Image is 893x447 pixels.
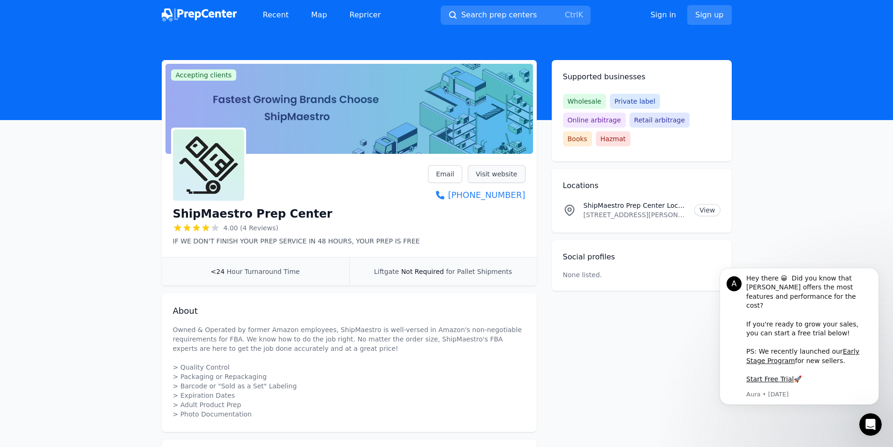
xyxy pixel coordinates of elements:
[224,223,278,233] span: 4.00 (4 Reviews)
[563,71,720,83] h2: Supported businesses
[342,6,389,24] a: Repricer
[401,268,444,275] span: Not Required
[563,113,626,128] span: Online arbitrage
[687,5,731,25] a: Sign up
[227,268,300,275] span: Hour Turnaround Time
[596,131,630,146] span: Hazmat
[374,268,399,275] span: Liftgate
[578,10,583,19] kbd: K
[446,268,512,275] span: for Pallet Shipments
[162,8,237,22] img: PrepCenter
[563,131,592,146] span: Books
[563,251,720,263] h2: Social profiles
[651,9,676,21] a: Sign in
[173,206,332,221] h1: ShipMaestro Prep Center
[171,69,237,81] span: Accepting clients
[173,236,420,246] p: IF WE DON'T FINISH YOUR PREP SERVICE IN 48 HOURS, YOUR PREP IS FREE
[468,165,525,183] a: Visit website
[211,268,225,275] span: <24
[705,263,893,422] iframe: Intercom notifications message
[610,94,660,109] span: Private label
[563,270,602,280] p: None listed.
[584,210,687,220] p: [STREET_ADDRESS][PERSON_NAME][US_STATE]
[173,325,525,419] p: Owned & Operated by former Amazon employees, ShipMaestro is well-versed in Amazon's non-negotiabl...
[428,165,462,183] a: Email
[441,6,591,25] button: Search prep centersCtrlK
[461,9,537,21] span: Search prep centers
[563,180,720,191] h2: Locations
[304,6,335,24] a: Map
[428,189,525,202] a: [PHONE_NUMBER]
[694,204,720,216] a: View
[859,413,882,436] iframe: Intercom live chat
[563,94,606,109] span: Wholesale
[255,6,296,24] a: Recent
[173,304,525,318] h2: About
[565,10,578,19] kbd: Ctrl
[584,201,687,210] p: ShipMaestro Prep Center Location
[173,129,244,201] img: ShipMaestro Prep Center
[630,113,690,128] span: Retail arbitrage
